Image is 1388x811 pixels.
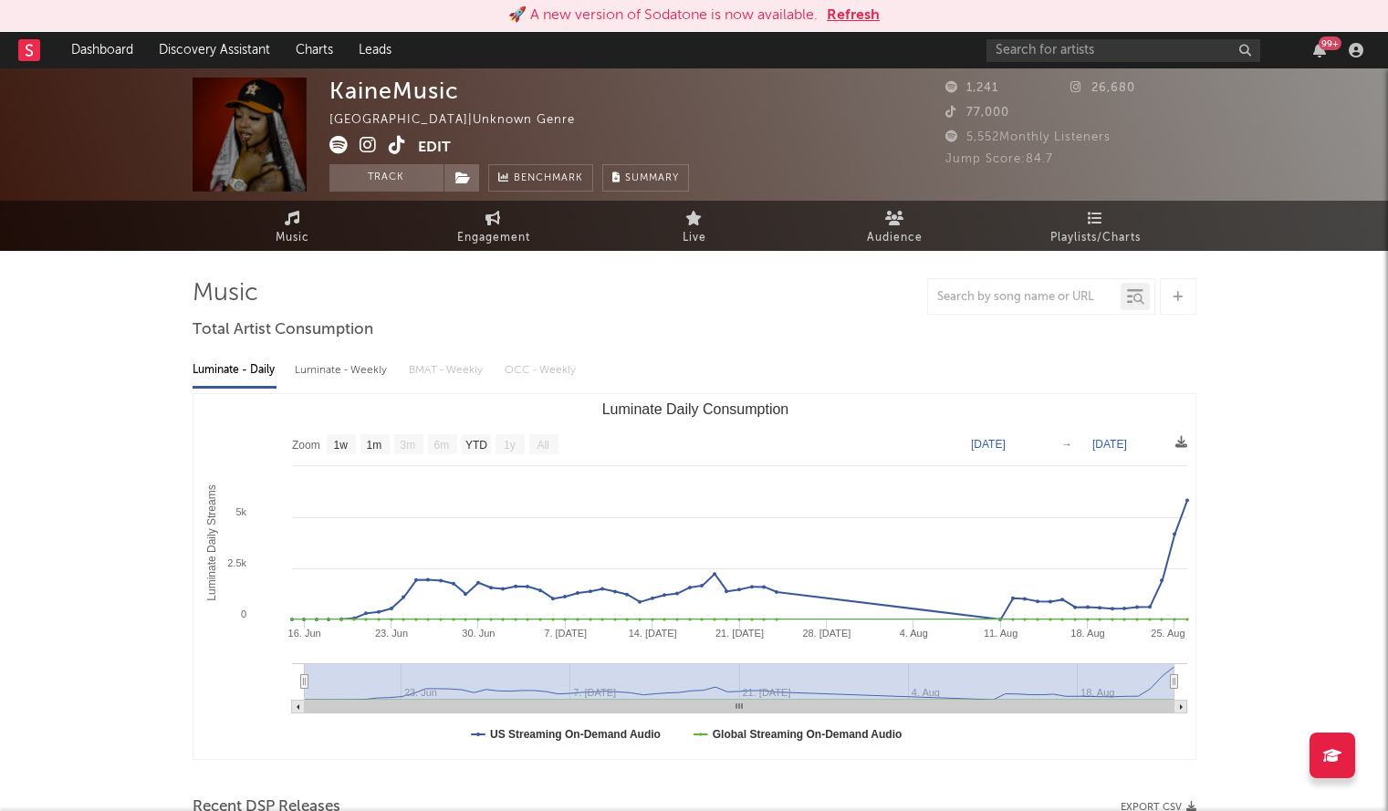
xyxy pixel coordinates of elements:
[276,227,309,249] span: Music
[366,439,381,452] text: 1m
[464,439,486,452] text: YTD
[594,201,795,251] a: Live
[1151,628,1184,639] text: 25. Aug
[193,355,277,386] div: Luminate - Daily
[329,109,617,131] div: [GEOGRAPHIC_DATA] | Unknown Genre
[928,290,1121,305] input: Search by song name or URL
[418,136,451,159] button: Edit
[1050,227,1141,249] span: Playlists/Charts
[490,728,661,741] text: US Streaming On-Demand Audio
[983,628,1017,639] text: 11. Aug
[457,227,530,249] span: Engagement
[1061,438,1072,451] text: →
[287,628,320,639] text: 16. Jun
[625,173,679,183] span: Summary
[1313,43,1326,57] button: 99+
[945,107,1009,119] span: 77,000
[205,484,218,600] text: Luminate Daily Streams
[146,32,283,68] a: Discovery Assistant
[683,227,706,249] span: Live
[544,628,587,639] text: 7. [DATE]
[537,439,548,452] text: All
[227,557,246,568] text: 2.5k
[283,32,346,68] a: Charts
[1070,628,1104,639] text: 18. Aug
[827,5,880,26] button: Refresh
[329,164,444,192] button: Track
[1092,438,1127,451] text: [DATE]
[715,628,764,639] text: 21. [DATE]
[795,201,996,251] a: Audience
[329,78,459,104] div: KaineMusic
[346,32,404,68] a: Leads
[488,164,593,192] a: Benchmark
[333,439,348,452] text: 1w
[400,439,415,452] text: 3m
[193,394,1196,759] svg: Luminate Daily Consumption
[1319,36,1341,50] div: 99 +
[986,39,1260,62] input: Search for artists
[292,439,320,452] text: Zoom
[601,401,788,417] text: Luminate Daily Consumption
[462,628,495,639] text: 30. Jun
[193,319,373,341] span: Total Artist Consumption
[602,164,689,192] button: Summary
[374,628,407,639] text: 23. Jun
[996,201,1196,251] a: Playlists/Charts
[295,355,391,386] div: Luminate - Weekly
[899,628,927,639] text: 4. Aug
[508,5,818,26] div: 🚀 A new version of Sodatone is now available.
[193,201,393,251] a: Music
[514,168,583,190] span: Benchmark
[945,131,1111,143] span: 5,552 Monthly Listeners
[240,608,245,619] text: 0
[393,201,594,251] a: Engagement
[504,439,516,452] text: 1y
[1070,82,1135,94] span: 26,680
[58,32,146,68] a: Dashboard
[802,628,851,639] text: 28. [DATE]
[628,628,676,639] text: 14. [DATE]
[867,227,923,249] span: Audience
[712,728,902,741] text: Global Streaming On-Demand Audio
[235,506,246,517] text: 5k
[945,153,1053,165] span: Jump Score: 84.7
[971,438,1006,451] text: [DATE]
[945,82,998,94] span: 1,241
[433,439,449,452] text: 6m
